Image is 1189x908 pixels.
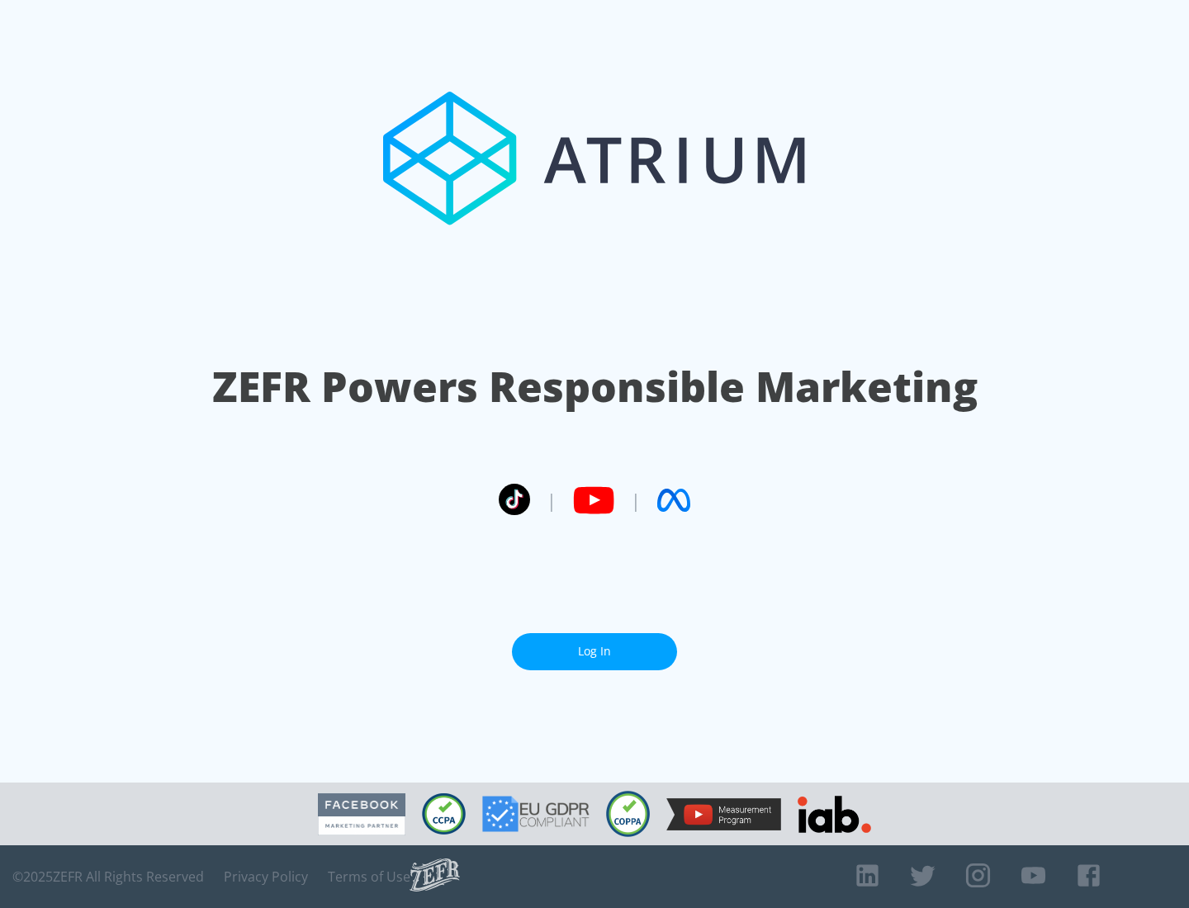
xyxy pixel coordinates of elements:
span: | [547,488,557,513]
img: YouTube Measurement Program [666,798,781,830]
span: © 2025 ZEFR All Rights Reserved [12,868,204,885]
img: COPPA Compliant [606,791,650,837]
img: IAB [798,796,871,833]
h1: ZEFR Powers Responsible Marketing [212,358,978,415]
a: Log In [512,633,677,670]
img: Facebook Marketing Partner [318,793,405,835]
img: GDPR Compliant [482,796,590,832]
span: | [631,488,641,513]
a: Privacy Policy [224,868,308,885]
img: CCPA Compliant [422,793,466,835]
a: Terms of Use [328,868,410,885]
